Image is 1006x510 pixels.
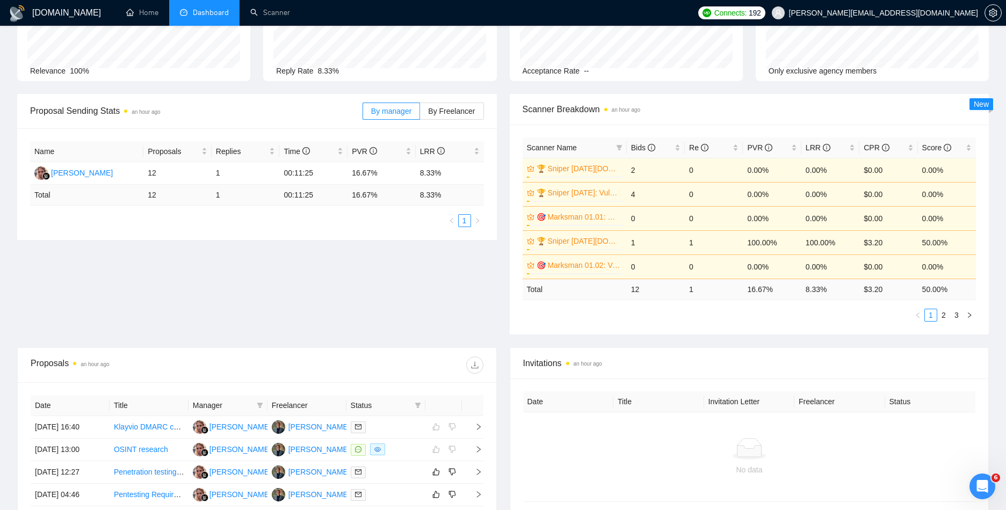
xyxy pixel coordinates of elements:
span: info-circle [765,144,772,151]
span: right [466,446,482,453]
td: 12 [143,185,212,206]
td: 100.00% [801,230,859,254]
div: [PERSON_NAME] [288,489,350,500]
td: 50.00 % [918,279,976,300]
span: info-circle [882,144,889,151]
td: 0 [685,206,743,230]
div: [PERSON_NAME] [209,466,271,478]
img: logo [9,5,26,22]
a: 🏆 Sniper [DATE]: Vuln Scan [537,187,620,199]
span: filter [616,144,623,151]
a: 🎯 Marksman 01.02: Vuln Scan [537,259,620,271]
td: 0 [685,254,743,279]
a: 🏆 Sniper [DATE][DOMAIN_NAME]: OSINT [537,235,620,247]
a: JS[PERSON_NAME] [272,422,350,431]
div: [PERSON_NAME] [51,167,113,179]
a: Klayvio DMARC compliance setup for email marketing [114,422,294,431]
span: Dashboard [193,8,229,17]
td: OSINT research [110,439,189,461]
td: [DATE] 16:40 [31,416,110,439]
td: 8.33 % [416,185,484,206]
td: 16.67% [348,162,416,185]
span: Replies [216,145,267,157]
div: [PERSON_NAME] [209,421,271,433]
div: No data [532,464,967,476]
a: KG[PERSON_NAME] [193,422,271,431]
span: filter [412,397,423,413]
span: New [974,100,989,108]
a: OSINT research [114,445,168,454]
td: 2 [627,158,685,182]
span: right [474,217,481,224]
time: an hour ago [612,107,640,113]
img: KG [34,166,48,180]
td: $0.00 [859,182,917,206]
img: upwork-logo.png [703,9,711,17]
span: like [432,490,440,499]
td: 0 [627,254,685,279]
td: Penetration testing, integrity checks, and removal of any backdoors! General security check! [110,461,189,484]
span: PVR [747,143,772,152]
td: $ 3.20 [859,279,917,300]
img: JS [272,488,285,501]
a: searchScanner [250,8,290,17]
span: info-circle [370,147,377,155]
span: filter [255,397,265,413]
span: eye [374,446,381,453]
span: PVR [352,147,377,156]
td: $0.00 [859,158,917,182]
span: -- [584,67,589,75]
a: KG[PERSON_NAME] [34,168,113,177]
a: 1 [925,309,937,321]
img: gigradar-bm.png [201,449,208,456]
a: KG[PERSON_NAME] [193,445,271,453]
span: 192 [749,7,761,19]
img: JS [272,465,285,479]
span: info-circle [823,144,830,151]
span: Acceptance Rate [523,67,580,75]
img: KG [193,488,206,501]
div: [PERSON_NAME] [288,421,350,433]
td: 0.00% [743,182,801,206]
th: Name [30,141,143,162]
th: Date [523,391,614,412]
a: 🎯 Marksman 01.01: OSINT [537,211,620,223]
img: gigradar-bm.png [42,172,50,180]
td: 0.00% [918,182,976,206]
th: Status [885,391,976,412]
span: By manager [371,107,411,115]
span: mail [355,469,361,475]
th: Title [613,391,704,412]
time: an hour ago [574,361,602,367]
span: Status [351,399,410,411]
span: crown [527,237,534,245]
a: JS[PERSON_NAME] [272,490,350,498]
td: 8.33 % [801,279,859,300]
span: crown [527,189,534,196]
div: [PERSON_NAME] [209,443,271,455]
iframe: Intercom live chat [969,473,995,499]
td: 0.00% [801,158,859,182]
td: $0.00 [859,206,917,230]
button: dislike [446,465,459,478]
td: 1 [685,230,743,254]
img: gigradar-bm.png [201,426,208,434]
td: 1 [212,185,280,206]
td: 00:11:25 [279,185,348,206]
a: JS[PERSON_NAME] [272,467,350,476]
img: KG [193,465,206,479]
li: Previous Page [911,309,924,322]
div: Proposals [31,356,257,374]
a: Pentesting Required for ISO27K1 Compliance [114,490,267,499]
span: crown [527,213,534,221]
span: 6 [991,473,1000,482]
span: crown [527,261,534,269]
td: 00:11:25 [279,162,348,185]
span: Scanner Name [527,143,577,152]
span: CPR [864,143,889,152]
span: right [966,312,973,318]
button: like [430,465,443,478]
div: [PERSON_NAME] [288,443,350,455]
a: KG[PERSON_NAME] [193,490,271,498]
td: 12 [143,162,212,185]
